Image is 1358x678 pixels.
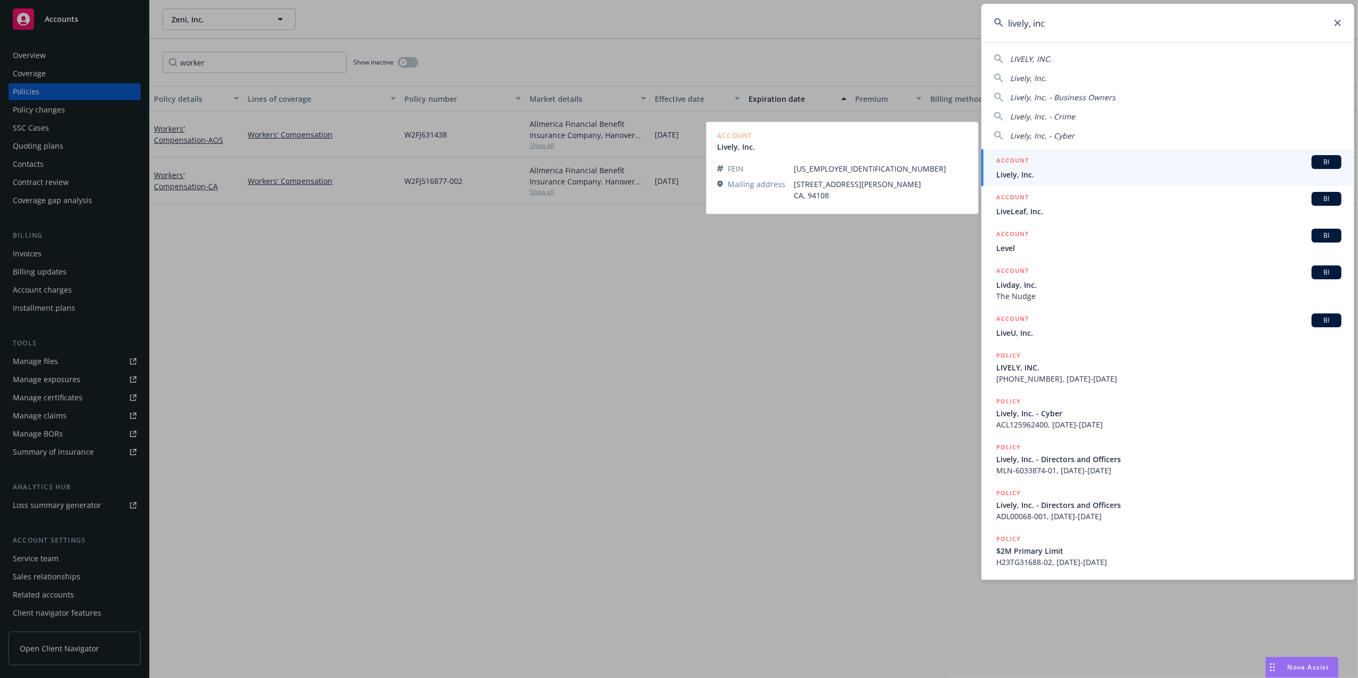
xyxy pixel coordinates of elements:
[996,313,1029,326] h5: ACCOUNT
[996,265,1029,278] h5: ACCOUNT
[996,408,1341,419] span: Lively, Inc. - Cyber
[996,327,1341,338] span: LiveU, Inc.
[996,373,1341,384] span: [PHONE_NUMBER], [DATE]-[DATE]
[981,260,1354,308] a: ACCOUNTBILivday, Inc.The Nudge
[981,482,1354,528] a: POLICYLively, Inc. - Directors and OfficersADL00068-001, [DATE]-[DATE]
[996,442,1021,453] h5: POLICY
[996,419,1341,430] span: ACL125962400, [DATE]-[DATE]
[996,499,1341,511] span: Lively, Inc. - Directors and Officers
[996,362,1341,373] span: LIVELY, INC.
[996,290,1341,302] span: The Nudge
[1288,663,1330,672] span: Nova Assist
[996,192,1029,205] h5: ACCOUNT
[1316,194,1337,204] span: BI
[996,556,1341,568] span: H23TG31688-02, [DATE]-[DATE]
[996,396,1021,407] h5: POLICY
[996,454,1341,465] span: Lively, Inc. - Directors and Officers
[996,229,1029,241] h5: ACCOUNT
[1316,157,1337,167] span: BI
[996,511,1341,522] span: ADL00068-001, [DATE]-[DATE]
[996,488,1021,498] h5: POLICY
[1316,268,1337,277] span: BI
[996,534,1021,544] h5: POLICY
[981,308,1354,344] a: ACCOUNTBILiveU, Inc.
[981,186,1354,223] a: ACCOUNTBILiveLeaf, Inc.
[996,545,1341,556] span: $2M Primary Limit
[996,350,1021,361] h5: POLICY
[996,155,1029,168] h5: ACCOUNT
[1010,131,1075,141] span: Lively, Inc. - Cyber
[1316,316,1337,325] span: BI
[981,4,1354,42] input: Search...
[1010,92,1116,102] span: Lively, Inc. - Business Owners
[981,149,1354,186] a: ACCOUNTBILively, Inc.
[981,344,1354,390] a: POLICYLIVELY, INC.[PHONE_NUMBER], [DATE]-[DATE]
[981,436,1354,482] a: POLICYLively, Inc. - Directors and OfficersMLN-6033874-01, [DATE]-[DATE]
[981,528,1354,574] a: POLICY$2M Primary LimitH23TG31688-02, [DATE]-[DATE]
[996,206,1341,217] span: LiveLeaf, Inc.
[996,279,1341,290] span: Livday, Inc.
[996,465,1341,476] span: MLN-6033874-01, [DATE]-[DATE]
[1316,231,1337,240] span: BI
[981,223,1354,260] a: ACCOUNTBILevel
[996,243,1341,254] span: Level
[996,169,1341,180] span: Lively, Inc.
[1266,657,1279,677] div: Drag to move
[1010,111,1075,122] span: Lively, Inc. - Crime
[981,390,1354,436] a: POLICYLively, Inc. - CyberACL125962400, [DATE]-[DATE]
[1265,657,1339,678] button: Nova Assist
[1010,54,1052,64] span: LIVELY, INC.
[1010,73,1047,83] span: Lively, Inc.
